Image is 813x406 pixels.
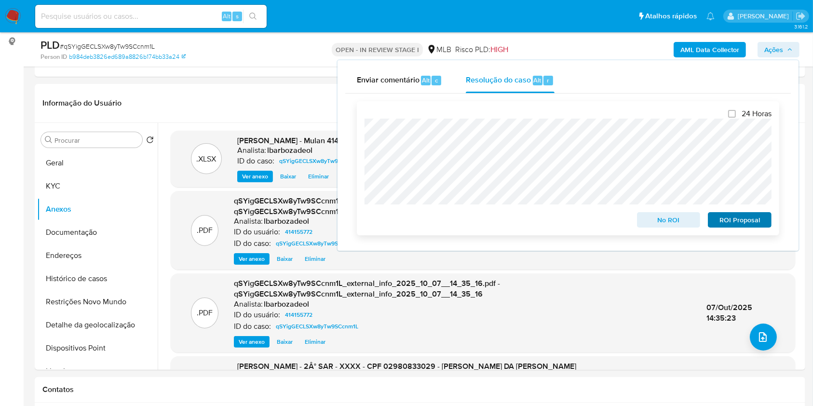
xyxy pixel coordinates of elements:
p: Analista: [234,217,263,226]
span: qSYigGECLSXw8yTw9SCcnm1L [276,321,358,332]
span: qSYigGECLSXw8yTw9SCcnm1L_internal_info_2025_10_07__14_35_23.pdf - qSYigGECLSXw8yTw9SCcnm1L_intern... [234,195,500,217]
button: search-icon [243,10,263,23]
button: AML Data Collector [674,42,746,57]
span: Alt [422,76,430,85]
span: Atalhos rápidos [645,11,697,21]
button: Geral [37,151,158,175]
span: Baixar [277,337,293,347]
span: [PERSON_NAME] - 2Â° SAR - XXXX - CPF 02980833029 - [PERSON_NAME] DA [PERSON_NAME] [237,361,576,372]
button: KYC [37,175,158,198]
span: Eliminar [305,337,325,347]
p: Analista: [237,146,266,155]
span: Alt [534,76,542,85]
button: Ações [758,42,799,57]
p: lucas.barboza@mercadolivre.com [738,12,792,21]
span: 414155772 [285,226,312,238]
button: No ROI [637,212,701,228]
button: Dispositivos Point [37,337,158,360]
p: .PDF [197,308,213,318]
button: Detalhe da geolocalização [37,313,158,337]
button: Baixar [272,336,298,348]
div: MLB [427,44,451,55]
span: qSYigGECLSXw8yTw9SCcnm1L_external_info_2025_10_07__14_35_16.pdf - qSYigGECLSXw8yTw9SCcnm1L_extern... [234,278,500,299]
a: qSYigGECLSXw8yTw9SCcnm1L [272,321,362,332]
span: s [236,12,239,21]
span: Baixar [277,254,293,264]
button: Eliminar [303,171,334,182]
p: ID do usuário: [234,310,280,320]
a: Notificações [706,12,715,20]
button: Procurar [45,136,53,144]
button: Ver anexo [234,336,270,348]
span: c [435,76,438,85]
span: 414155772 [285,309,312,321]
button: Retornar ao pedido padrão [146,136,154,147]
p: .XLSX [197,154,217,164]
button: Baixar [272,253,298,265]
button: Eliminar [300,336,330,348]
span: Alt [223,12,230,21]
button: Ver anexo [234,253,270,265]
span: Ver anexo [239,254,265,264]
span: r [547,76,549,85]
span: 24 Horas [742,109,772,119]
p: ID do caso: [237,156,274,166]
button: upload-file [750,324,777,351]
button: Baixar [275,171,301,182]
button: Anexos [37,198,158,221]
button: Eliminar [300,253,330,265]
span: 07/Out/2025 14:35:23 [706,302,752,324]
button: Lista Interna [37,360,158,383]
span: Risco PLD: [455,44,508,55]
button: Ver anexo [237,171,273,182]
span: Enviar comentário [357,74,420,85]
span: qSYigGECLSXw8yTw9SCcnm1L [276,238,358,249]
h6: lbarbozadeol [264,299,309,309]
input: Procurar [54,136,138,145]
p: .PDF [197,225,213,236]
span: Ver anexo [239,337,265,347]
input: Pesquise usuários ou casos... [35,10,267,23]
span: # qSYigGECLSXw8yTw9SCcnm1L [60,41,155,51]
span: Resolução do caso [466,74,531,85]
p: ID do caso: [234,322,271,331]
h1: Contatos [42,385,798,394]
h6: lbarbozadeol [267,146,312,155]
input: 24 Horas [728,110,736,118]
h1: Informação do Usuário [42,98,122,108]
span: Ver anexo [242,172,268,181]
a: b984deb3826ed689a8826b174bb33a24 [69,53,186,61]
h6: lbarbozadeol [264,217,309,226]
a: Sair [796,11,806,21]
span: Ações [764,42,783,57]
span: [PERSON_NAME] - Mulan 414155772_2025_10_07_10_20_27 [237,135,453,146]
a: qSYigGECLSXw8yTw9SCcnm1L [272,238,362,249]
button: Restrições Novo Mundo [37,290,158,313]
span: 3.161.2 [794,23,808,30]
button: Endereços [37,244,158,267]
span: ROI Proposal [715,213,765,227]
a: qSYigGECLSXw8yTw9SCcnm1L [275,155,366,167]
p: Analista: [234,299,263,309]
p: ID do caso: [234,239,271,248]
a: 414155772 [281,226,316,238]
p: OPEN - IN REVIEW STAGE I [332,43,423,56]
span: Baixar [280,172,296,181]
p: ID do usuário: [234,227,280,237]
button: ROI Proposal [708,212,772,228]
button: Histórico de casos [37,267,158,290]
span: Eliminar [308,172,329,181]
b: Person ID [41,53,67,61]
button: Documentação [37,221,158,244]
span: HIGH [490,44,508,55]
a: 414155772 [281,309,316,321]
span: qSYigGECLSXw8yTw9SCcnm1L [279,155,362,167]
span: No ROI [644,213,694,227]
b: AML Data Collector [680,42,739,57]
b: PLD [41,37,60,53]
span: Eliminar [305,254,325,264]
